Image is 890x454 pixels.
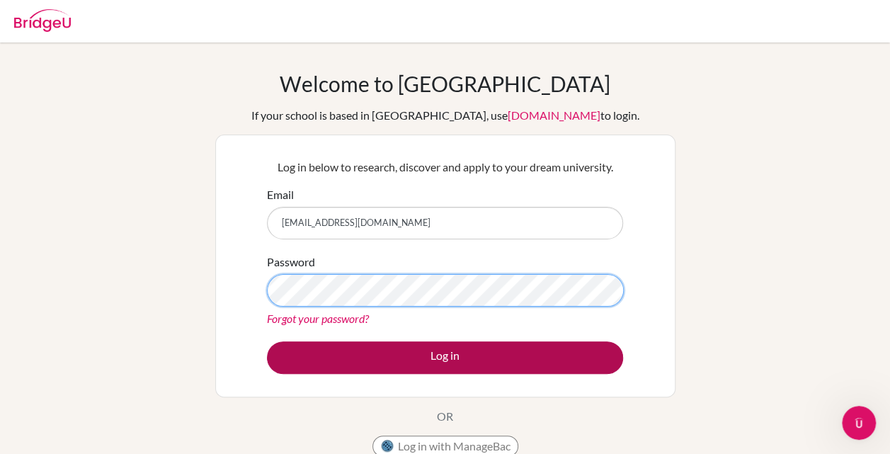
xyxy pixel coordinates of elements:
[267,341,623,374] button: Log in
[437,408,453,425] p: OR
[14,9,71,32] img: Bridge-U
[267,186,294,203] label: Email
[267,159,623,176] p: Log in below to research, discover and apply to your dream university.
[842,406,876,440] iframe: Intercom live chat
[251,107,639,124] div: If your school is based in [GEOGRAPHIC_DATA], use to login.
[508,108,600,122] a: [DOMAIN_NAME]
[267,312,369,325] a: Forgot your password?
[267,254,315,271] label: Password
[280,71,610,96] h1: Welcome to [GEOGRAPHIC_DATA]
